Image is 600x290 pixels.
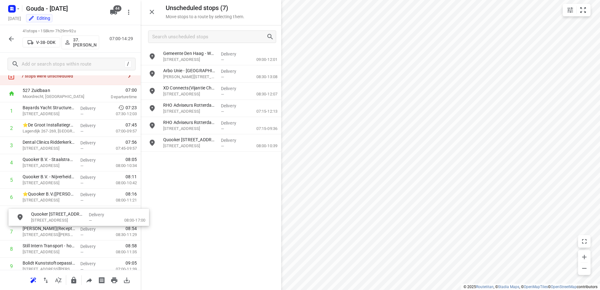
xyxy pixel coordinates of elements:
h5: Rename [24,3,105,13]
a: OpenStreetMap [551,285,577,289]
li: © 2025 , © , © © contributors [463,285,597,289]
div: / [125,61,131,67]
input: Add or search stops within route [22,59,125,69]
button: Fit zoom [577,4,589,16]
div: small contained button group [563,4,591,16]
span: 92u [69,29,76,33]
div: You are currently in edit mode. [28,15,50,21]
span: Reverse route [40,277,52,283]
div: grid [141,48,281,289]
a: Stadia Maps [498,285,519,289]
button: 44 [107,6,120,19]
p: 41 stops • 158km • 7h29m [23,28,99,34]
button: Map settings [564,4,576,16]
button: Lock route [67,274,80,287]
p: Move stops to a route by selecting them. [166,14,244,19]
button: More [122,6,135,19]
p: V-38-DDK [36,40,56,45]
span: Download route [121,277,133,283]
p: 07:00-14:29 [110,35,136,42]
span: Sort by time window [52,277,65,283]
button: 37.[PERSON_NAME] [62,35,99,49]
span: 07:00 [95,87,137,93]
button: V-38-DDK [23,37,60,47]
button: Close [146,6,158,18]
span: • [68,29,69,33]
span: Reoptimize route [27,277,40,283]
span: 44 [113,5,121,12]
p: Moordrecht, [GEOGRAPHIC_DATA] [23,94,88,100]
span: Print shipping labels [95,277,108,283]
p: Departure time [95,94,137,100]
div: Search [266,33,276,40]
p: 37.[PERSON_NAME] [73,37,96,47]
span: Print route [108,277,121,283]
a: OpenMapTiles [524,285,548,289]
input: Search unscheduled stops [152,32,266,42]
span: Share route [83,277,95,283]
h5: Unscheduled stops ( 7 ) [166,4,244,12]
a: Routetitan [476,285,494,289]
h5: Project date [6,15,24,22]
p: 527 Zuidbaan [23,87,88,94]
div: 7 stops were unscheduled [21,73,123,78]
